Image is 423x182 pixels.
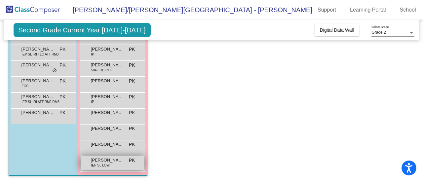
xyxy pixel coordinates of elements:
span: [PERSON_NAME] [21,62,55,68]
span: Digital Data Wall [320,27,354,33]
span: IP [91,52,94,57]
a: Support [312,5,341,15]
span: [PERSON_NAME] [21,46,55,53]
span: IEP SL IRI ATT RM2 RM3 [22,99,59,104]
span: PK [129,141,135,148]
span: Grade 2 [371,30,386,35]
a: Learning Portal [345,5,391,15]
span: PK [129,157,135,164]
span: PK [129,62,135,69]
span: Second Grade Current Year [DATE]-[DATE] [14,23,151,37]
span: 504 FOC RTK [91,68,112,73]
button: Digital Data Wall [315,24,359,36]
span: IEP SL LOW [91,163,110,168]
span: [PERSON_NAME] [91,62,124,68]
span: PK [59,46,66,53]
span: IEP SL IRI TLC ATT RM3 [22,52,59,57]
span: do_not_disturb_alt [52,68,57,73]
span: [PERSON_NAME] [21,109,55,116]
span: PK [129,125,135,132]
span: [PERSON_NAME] [91,78,124,84]
span: FOC [22,84,29,89]
span: [PERSON_NAME] [91,125,124,132]
span: [PERSON_NAME]/[PERSON_NAME] [91,157,124,164]
span: [PERSON_NAME]/[PERSON_NAME][GEOGRAPHIC_DATA] - [PERSON_NAME] [66,5,312,15]
span: [PERSON_NAME] [91,46,124,53]
span: PK [129,109,135,116]
span: PK [129,93,135,100]
span: IP [91,99,94,104]
span: PK [129,78,135,85]
span: [PERSON_NAME] [91,93,124,100]
span: PK [59,62,66,69]
span: [PERSON_NAME] [91,109,124,116]
span: PK [59,93,66,100]
span: [PERSON_NAME] [21,78,55,84]
a: School [395,5,421,15]
span: [PERSON_NAME] [91,141,124,148]
span: PK [59,78,66,85]
span: PK [129,46,135,53]
span: PK [59,109,66,116]
span: [PERSON_NAME] [21,93,55,100]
